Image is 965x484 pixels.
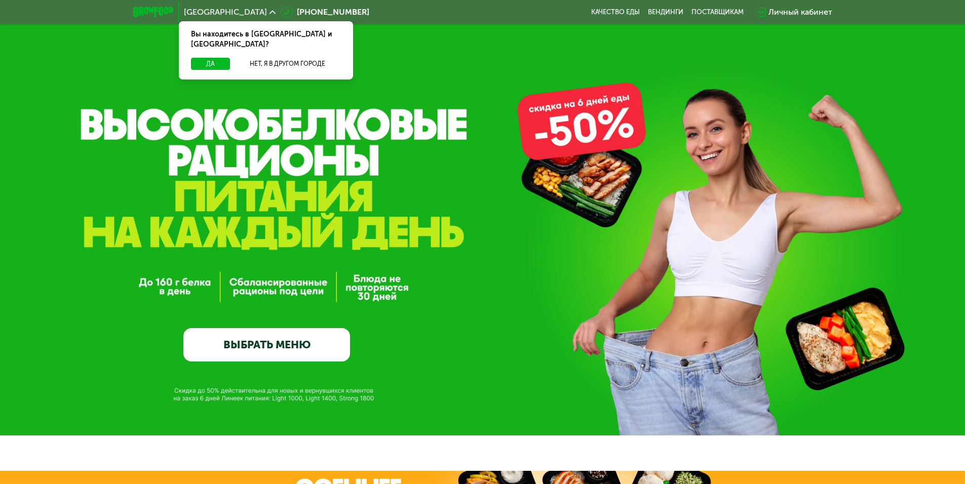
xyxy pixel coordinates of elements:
[591,8,640,16] a: Качество еды
[184,8,267,16] span: [GEOGRAPHIC_DATA]
[183,328,350,361] a: ВЫБРАТЬ МЕНЮ
[281,6,369,18] a: [PHONE_NUMBER]
[179,21,353,58] div: Вы находитесь в [GEOGRAPHIC_DATA] и [GEOGRAPHIC_DATA]?
[234,58,341,70] button: Нет, я в другом городе
[191,58,230,70] button: Да
[648,8,683,16] a: Вендинги
[768,6,832,18] div: Личный кабинет
[691,8,744,16] div: поставщикам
